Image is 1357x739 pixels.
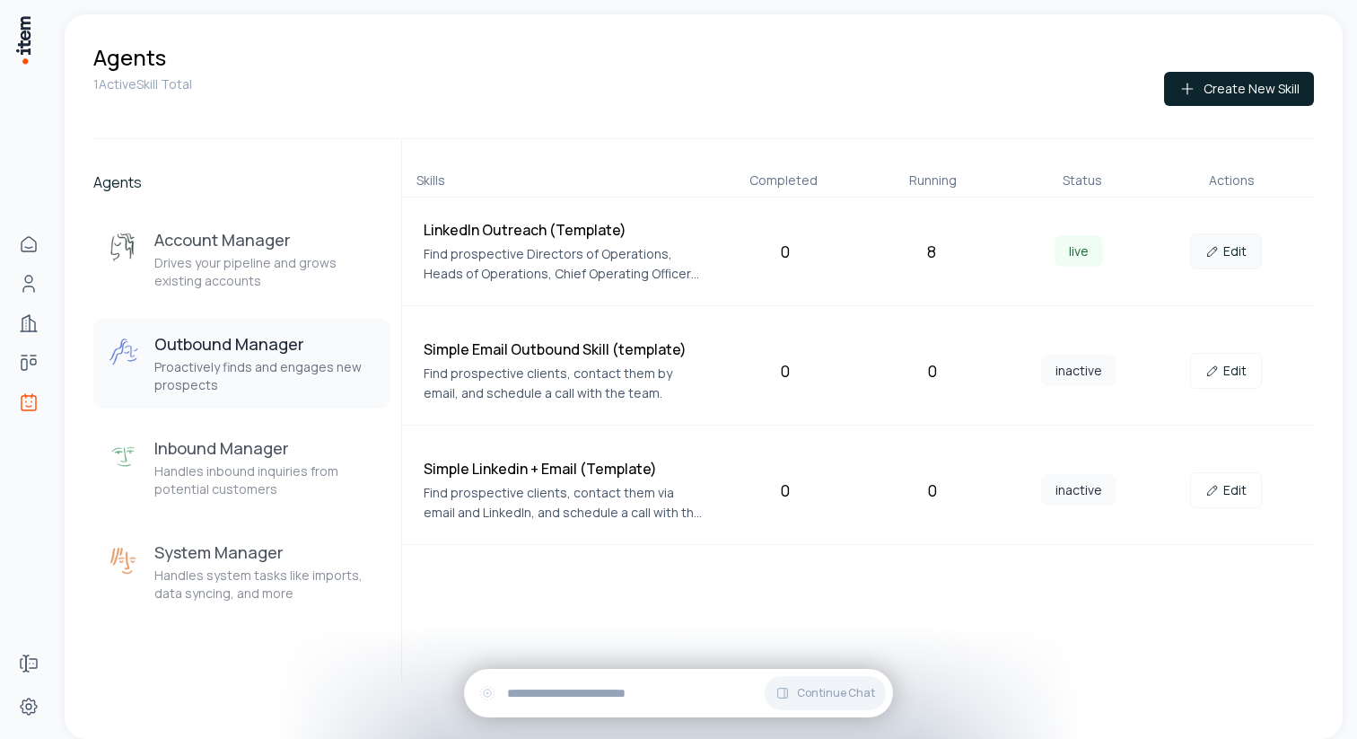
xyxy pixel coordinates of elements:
img: Outbound Manager [108,337,140,369]
a: Agents [11,384,47,420]
a: Edit [1190,233,1262,269]
span: live [1055,235,1103,267]
h1: Agents [93,43,166,72]
a: Edit [1190,472,1262,508]
p: Handles inbound inquiries from potential customers [154,462,376,498]
h4: Simple Linkedin + Email (Template) [424,458,704,479]
p: Find prospective clients, contact them by email, and schedule a call with the team. [424,364,704,403]
h2: Agents [93,172,390,193]
p: Find prospective Directors of Operations, Heads of Operations, Chief Operating Officers, or Chief... [424,244,704,284]
a: Home [11,226,47,262]
h3: Inbound Manager [154,437,376,459]
p: 1 Active Skill Total [93,75,192,93]
div: Completed [715,172,851,189]
div: 0 [718,239,851,264]
div: Status [1015,172,1151,189]
div: Running [865,172,1001,189]
img: Inbound Manager [108,441,140,473]
p: Drives your pipeline and grows existing accounts [154,254,376,290]
h4: Simple Email Outbound Skill (template) [424,339,704,360]
div: Actions [1164,172,1300,189]
button: System ManagerSystem ManagerHandles system tasks like imports, data syncing, and more [93,527,390,617]
a: Companies [11,305,47,341]
button: Create New Skill [1164,72,1314,106]
h3: System Manager [154,541,376,563]
a: Deals [11,345,47,381]
a: Edit [1190,353,1262,389]
span: inactive [1041,474,1116,506]
a: Settings [11,689,47,725]
span: Continue Chat [797,686,875,700]
span: inactive [1041,355,1116,386]
p: Handles system tasks like imports, data syncing, and more [154,567,376,603]
div: 0 [865,478,998,503]
button: Continue Chat [765,676,886,710]
h3: Outbound Manager [154,333,376,355]
h3: Account Manager [154,229,376,251]
button: Inbound ManagerInbound ManagerHandles inbound inquiries from potential customers [93,423,390,513]
a: People [11,266,47,302]
div: 0 [718,358,851,383]
div: Continue Chat [464,669,893,717]
div: 0 [865,358,998,383]
img: System Manager [108,545,140,577]
div: 0 [718,478,851,503]
button: Account ManagerAccount ManagerDrives your pipeline and grows existing accounts [93,215,390,304]
p: Proactively finds and engages new prospects [154,358,376,394]
p: Find prospective clients, contact them via email and LinkedIn, and schedule a call with the team [424,483,704,523]
a: Forms [11,646,47,682]
img: Account Manager [108,233,140,265]
div: Skills [416,172,701,189]
button: Outbound ManagerOutbound ManagerProactively finds and engages new prospects [93,319,390,409]
div: 8 [865,239,998,264]
h4: LinkedIn Outreach (Template) [424,219,704,241]
img: Item Brain Logo [14,14,32,66]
